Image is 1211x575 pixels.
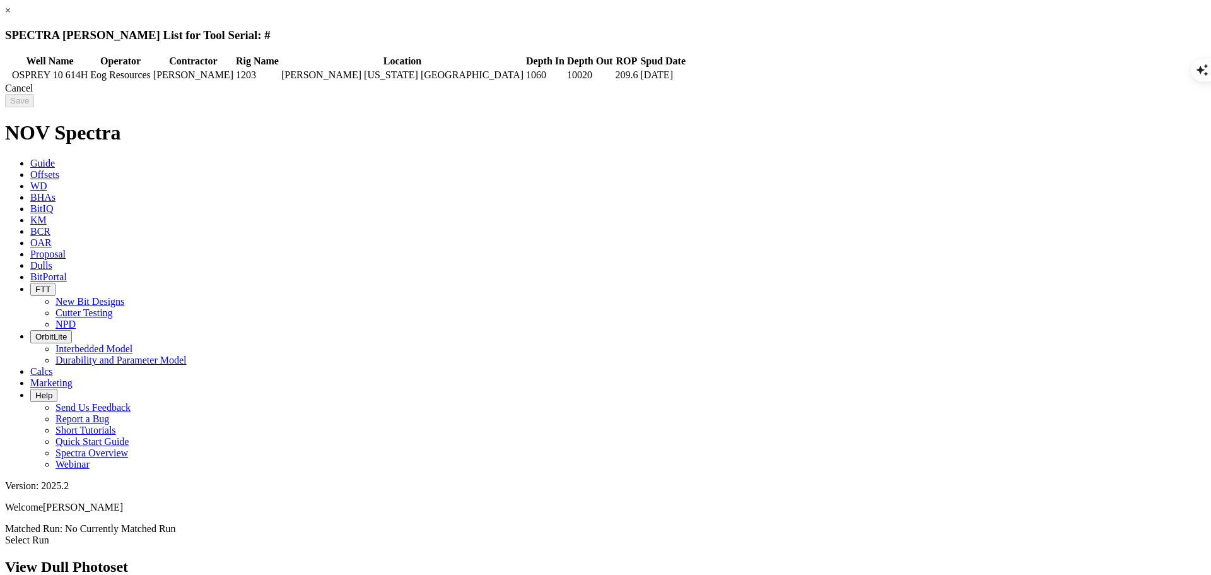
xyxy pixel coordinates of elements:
[56,459,90,470] a: Webinar
[30,169,59,180] span: Offsets
[640,55,686,68] th: Spud Date
[65,523,176,534] span: No Currently Matched Run
[153,55,234,68] th: Contractor
[525,69,565,81] td: 1060
[235,55,279,68] th: Rig Name
[90,55,151,68] th: Operator
[525,55,565,68] th: Depth In
[56,402,131,413] a: Send Us Feedback
[153,69,234,81] td: [PERSON_NAME]
[56,343,132,354] a: Interbedded Model
[30,226,50,237] span: BCR
[11,69,88,81] td: OSPREY 10 614H
[5,535,49,545] a: Select Run
[30,366,53,377] span: Calcs
[56,307,113,318] a: Cutter Testing
[30,249,66,259] span: Proposal
[11,55,88,68] th: Well Name
[30,181,47,191] span: WD
[56,425,116,436] a: Short Tutorials
[5,28,1206,42] h3: SPECTRA [PERSON_NAME] List for Tool Serial: #
[614,55,638,68] th: ROP
[5,5,11,16] a: ×
[30,260,52,271] span: Dulls
[35,391,52,400] span: Help
[5,523,62,534] span: Matched Run:
[35,332,67,341] span: OrbitLite
[5,502,1206,513] p: Welcome
[281,69,524,81] td: [PERSON_NAME] [US_STATE] [GEOGRAPHIC_DATA]
[30,192,56,203] span: BHAs
[614,69,638,81] td: 209.6
[56,413,109,424] a: Report a Bug
[35,285,50,294] span: FTT
[30,237,52,248] span: OAR
[30,215,47,225] span: KM
[5,83,1206,94] div: Cancel
[566,69,613,81] td: 10020
[56,436,129,447] a: Quick Start Guide
[43,502,123,513] span: [PERSON_NAME]
[90,69,151,81] td: Eog Resources
[5,94,34,107] input: Save
[30,377,73,388] span: Marketing
[5,121,1206,145] h1: NOV Spectra
[281,55,524,68] th: Location
[235,69,279,81] td: 1203
[30,158,55,169] span: Guide
[5,480,1206,492] div: Version: 2025.2
[640,69,686,81] td: [DATE]
[566,55,613,68] th: Depth Out
[56,296,124,307] a: New Bit Designs
[30,203,53,214] span: BitIQ
[56,355,187,365] a: Durability and Parameter Model
[56,319,76,329] a: NPD
[56,448,128,458] a: Spectra Overview
[30,271,67,282] span: BitPortal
